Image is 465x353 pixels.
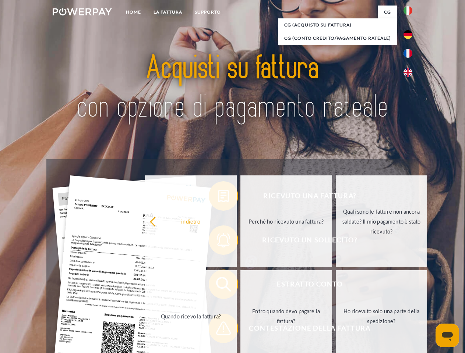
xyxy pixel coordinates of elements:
[53,8,112,15] img: logo-powerpay-white.svg
[436,324,459,347] iframe: Pulsante per aprire la finestra di messaggistica
[245,216,328,226] div: Perché ho ricevuto una fattura?
[149,216,232,226] div: indietro
[340,306,423,326] div: Ho ricevuto solo una parte della spedizione?
[378,6,397,19] a: CG
[336,175,427,267] a: Quali sono le fatture non ancora saldate? Il mio pagamento è stato ricevuto?
[404,6,412,15] img: it
[278,32,397,45] a: CG (Conto Credito/Pagamento rateale)
[404,30,412,39] img: de
[340,206,423,236] div: Quali sono le fatture non ancora saldate? Il mio pagamento è stato ricevuto?
[404,49,412,58] img: fr
[245,306,328,326] div: Entro quando devo pagare la fattura?
[278,18,397,32] a: CG (Acquisto su fattura)
[147,6,189,19] a: LA FATTURA
[404,68,412,77] img: en
[70,35,395,141] img: title-powerpay_it.svg
[189,6,227,19] a: Supporto
[120,6,147,19] a: Home
[149,311,232,321] div: Quando ricevo la fattura?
